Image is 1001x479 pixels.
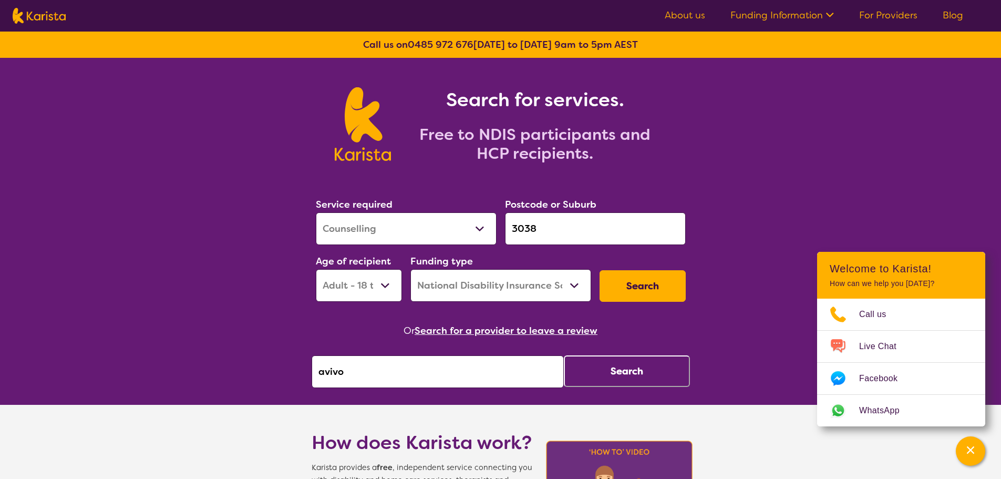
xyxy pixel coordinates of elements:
[312,355,564,388] input: Type provider name here
[404,125,666,163] h2: Free to NDIS participants and HCP recipients.
[335,87,391,161] img: Karista logo
[943,9,963,22] a: Blog
[817,299,985,426] ul: Choose channel
[859,403,912,419] span: WhatsApp
[600,270,686,302] button: Search
[312,430,532,455] h1: How does Karista work?
[410,255,473,268] label: Funding type
[859,9,917,22] a: For Providers
[377,463,393,473] b: free
[665,9,705,22] a: About us
[505,198,596,211] label: Postcode or Suburb
[363,38,638,51] b: Call us on [DATE] to [DATE] 9am to 5pm AEST
[859,339,909,354] span: Live Chat
[316,255,391,268] label: Age of recipient
[408,38,473,51] a: 0485 972 676
[956,436,985,466] button: Channel Menu
[817,252,985,426] div: Channel Menu
[415,323,597,339] button: Search for a provider to leave a review
[859,307,899,322] span: Call us
[859,371,910,386] span: Facebook
[404,87,666,113] h1: Search for services.
[730,9,834,22] a: Funding Information
[830,262,973,275] h2: Welcome to Karista!
[830,279,973,288] p: How can we help you [DATE]?
[404,323,415,339] span: Or
[505,212,686,245] input: Type
[13,8,66,24] img: Karista logo
[316,198,393,211] label: Service required
[817,395,985,426] a: Web link opens in a new tab.
[564,355,690,387] button: Search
